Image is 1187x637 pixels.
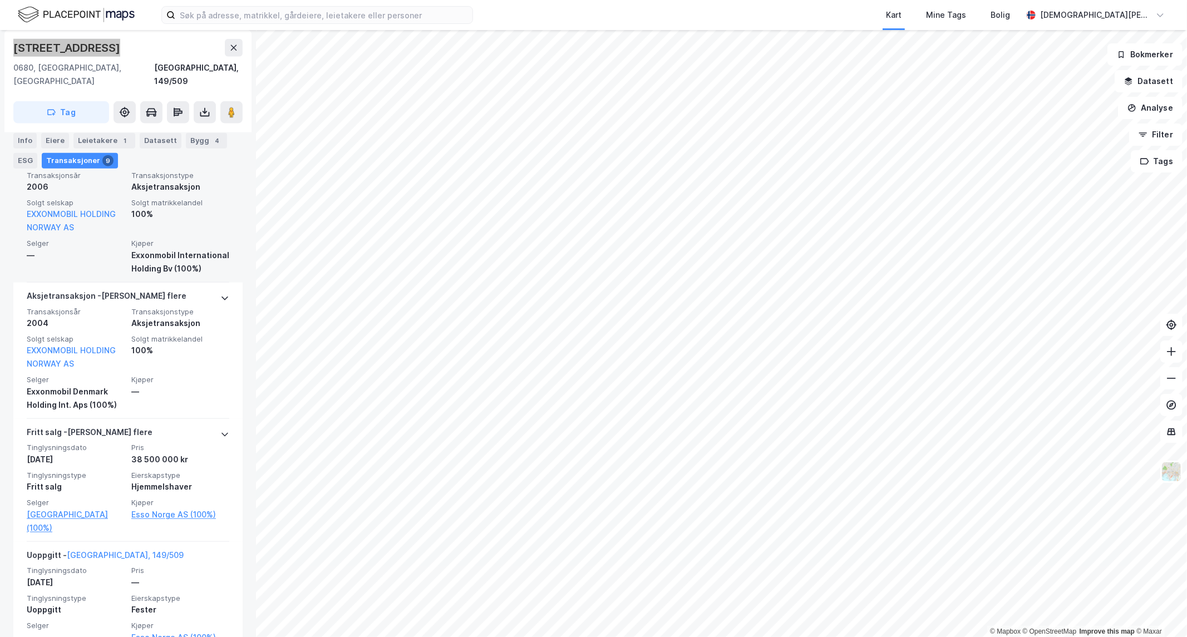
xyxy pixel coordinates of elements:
[27,566,125,575] span: Tinglysningsdato
[131,594,229,603] span: Eierskapstype
[27,334,125,344] span: Solgt selskap
[1115,70,1183,92] button: Datasett
[131,317,229,330] div: Aksjetransaksjon
[1129,124,1183,146] button: Filter
[27,180,125,194] div: 2006
[27,508,125,535] a: [GEOGRAPHIC_DATA] (100%)
[1131,150,1183,172] button: Tags
[27,426,152,443] div: Fritt salg - [PERSON_NAME] flere
[13,39,122,57] div: [STREET_ADDRESS]
[990,628,1021,635] a: Mapbox
[131,334,229,344] span: Solgt matrikkelandel
[131,498,229,507] span: Kjøper
[131,307,229,317] span: Transaksjonstype
[27,498,125,507] span: Selger
[1131,584,1187,637] div: Kontrollprogram for chat
[131,344,229,357] div: 100%
[27,576,125,589] div: [DATE]
[1040,8,1151,22] div: [DEMOGRAPHIC_DATA][PERSON_NAME]
[18,5,135,24] img: logo.f888ab2527a4732fd821a326f86c7f29.svg
[140,132,181,148] div: Datasett
[131,198,229,208] span: Solgt matrikkelandel
[131,566,229,575] span: Pris
[27,594,125,603] span: Tinglysningstype
[27,549,184,566] div: Uoppgitt -
[67,550,184,560] a: [GEOGRAPHIC_DATA], 149/509
[27,603,125,616] div: Uoppgitt
[13,61,154,88] div: 0680, [GEOGRAPHIC_DATA], [GEOGRAPHIC_DATA]
[73,132,135,148] div: Leietakere
[27,171,125,180] span: Transaksjonsår
[13,101,109,124] button: Tag
[1080,628,1135,635] a: Improve this map
[1131,584,1187,637] iframe: Chat Widget
[1023,628,1077,635] a: OpenStreetMap
[886,8,902,22] div: Kart
[27,307,125,317] span: Transaksjonsår
[1161,461,1182,482] img: Z
[154,61,243,88] div: [GEOGRAPHIC_DATA], 149/509
[27,471,125,480] span: Tinglysningstype
[175,7,472,23] input: Søk på adresse, matrikkel, gårdeiere, leietakere eller personer
[131,471,229,480] span: Eierskapstype
[27,198,125,208] span: Solgt selskap
[27,345,116,368] a: EXXONMOBIL HOLDING NORWAY AS
[131,385,229,398] div: —
[41,132,69,148] div: Eiere
[131,576,229,589] div: —
[131,239,229,248] span: Kjøper
[27,239,125,248] span: Selger
[27,480,125,493] div: Fritt salg
[131,375,229,384] span: Kjøper
[27,209,116,232] a: EXXONMOBIL HOLDING NORWAY AS
[926,8,966,22] div: Mine Tags
[131,208,229,221] div: 100%
[27,453,125,466] div: [DATE]
[131,180,229,194] div: Aksjetransaksjon
[42,152,118,168] div: Transaksjoner
[27,249,125,262] div: —
[186,132,227,148] div: Bygg
[27,385,125,412] div: Exxonmobil Denmark Holding Int. Aps (100%)
[120,135,131,146] div: 1
[131,171,229,180] span: Transaksjonstype
[27,317,125,330] div: 2004
[131,621,229,630] span: Kjøper
[27,621,125,630] span: Selger
[131,508,229,521] a: Esso Norge AS (100%)
[131,453,229,466] div: 38 500 000 kr
[102,155,114,166] div: 9
[991,8,1010,22] div: Bolig
[27,375,125,384] span: Selger
[13,132,37,148] div: Info
[27,289,186,307] div: Aksjetransaksjon - [PERSON_NAME] flere
[27,443,125,452] span: Tinglysningsdato
[1118,97,1183,119] button: Analyse
[13,152,37,168] div: ESG
[1107,43,1183,66] button: Bokmerker
[211,135,223,146] div: 4
[131,249,229,275] div: Exxonmobil International Holding Bv (100%)
[131,603,229,616] div: Fester
[131,443,229,452] span: Pris
[131,480,229,493] div: Hjemmelshaver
